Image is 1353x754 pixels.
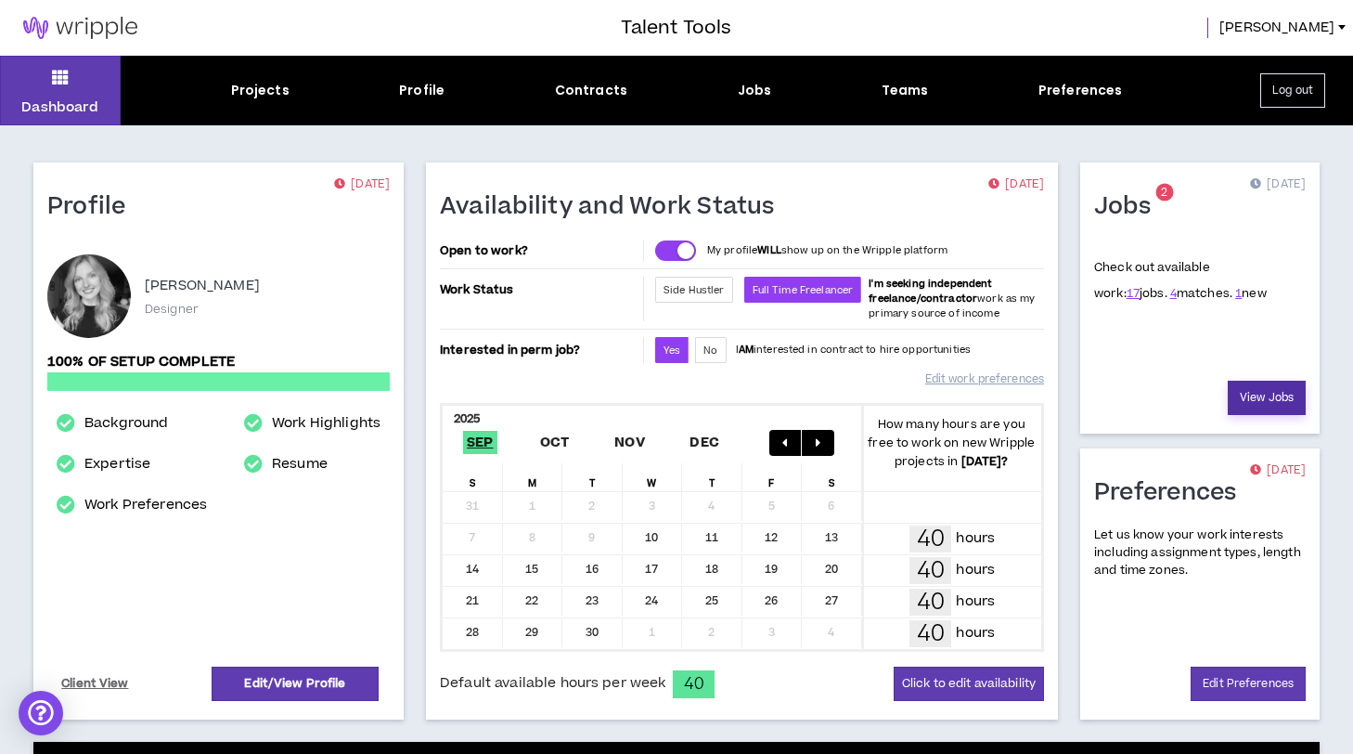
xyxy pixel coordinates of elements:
[1127,285,1167,302] span: jobs.
[47,254,131,338] div: Jessica L.
[440,277,639,303] p: Work Status
[1235,285,1242,302] a: 1
[231,81,290,100] div: Projects
[956,528,995,549] p: hours
[334,175,390,194] p: [DATE]
[440,673,665,694] span: Default available hours per week
[21,97,98,117] p: Dashboard
[84,494,207,516] a: Work Preferences
[1094,192,1165,222] h1: Jobs
[742,463,803,491] div: F
[440,243,639,258] p: Open to work?
[1170,285,1232,302] span: matches.
[1094,526,1306,580] p: Let us know your work interests including assignment types, length and time zones.
[84,412,168,435] a: Background
[1250,461,1306,480] p: [DATE]
[686,431,723,454] span: Dec
[1170,285,1177,302] a: 4
[739,343,754,357] strong: AM
[621,14,731,42] h3: Talent Tools
[443,463,503,491] div: S
[1235,285,1267,302] span: new
[1191,667,1306,701] a: Edit Preferences
[611,431,649,454] span: Nov
[1155,184,1173,201] sup: 2
[272,412,380,435] a: Work Highlights
[1094,259,1267,302] p: Check out available work:
[956,623,995,643] p: hours
[664,283,725,297] span: Side Hustler
[882,81,929,100] div: Teams
[562,463,623,491] div: T
[682,463,742,491] div: T
[869,277,1035,320] span: work as my primary source of income
[956,560,995,580] p: hours
[1161,185,1167,201] span: 2
[536,431,573,454] span: Oct
[1038,81,1123,100] div: Preferences
[84,453,150,475] a: Expertise
[623,463,683,491] div: W
[47,192,140,222] h1: Profile
[802,463,862,491] div: S
[738,81,772,100] div: Jobs
[757,243,781,257] strong: WILL
[1260,73,1325,108] button: Log out
[1219,18,1334,38] span: [PERSON_NAME]
[503,463,563,491] div: M
[463,431,497,454] span: Sep
[956,591,995,612] p: hours
[555,81,627,100] div: Contracts
[399,81,445,100] div: Profile
[664,344,680,357] span: Yes
[19,691,63,735] div: Open Intercom Messenger
[145,275,260,297] p: [PERSON_NAME]
[925,363,1044,396] a: Edit work preferences
[862,415,1042,471] p: How many hours are you free to work on new Wripple projects in
[145,301,199,318] p: Designer
[454,410,481,427] b: 2025
[272,453,328,475] a: Resume
[703,344,717,357] span: No
[1250,175,1306,194] p: [DATE]
[440,192,789,222] h1: Availability and Work Status
[707,243,947,258] p: My profile show up on the Wripple platform
[736,343,972,357] p: I interested in contract to hire opportunities
[1127,285,1140,302] a: 17
[47,352,390,372] p: 100% of setup complete
[961,453,1009,470] b: [DATE] ?
[988,175,1044,194] p: [DATE]
[869,277,992,305] b: I'm seeking independent freelance/contractor
[440,337,639,363] p: Interested in perm job?
[894,667,1044,701] button: Click to edit availability
[1228,381,1306,415] a: View Jobs
[58,668,132,700] a: Client View
[212,667,379,701] a: Edit/View Profile
[1094,478,1251,508] h1: Preferences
